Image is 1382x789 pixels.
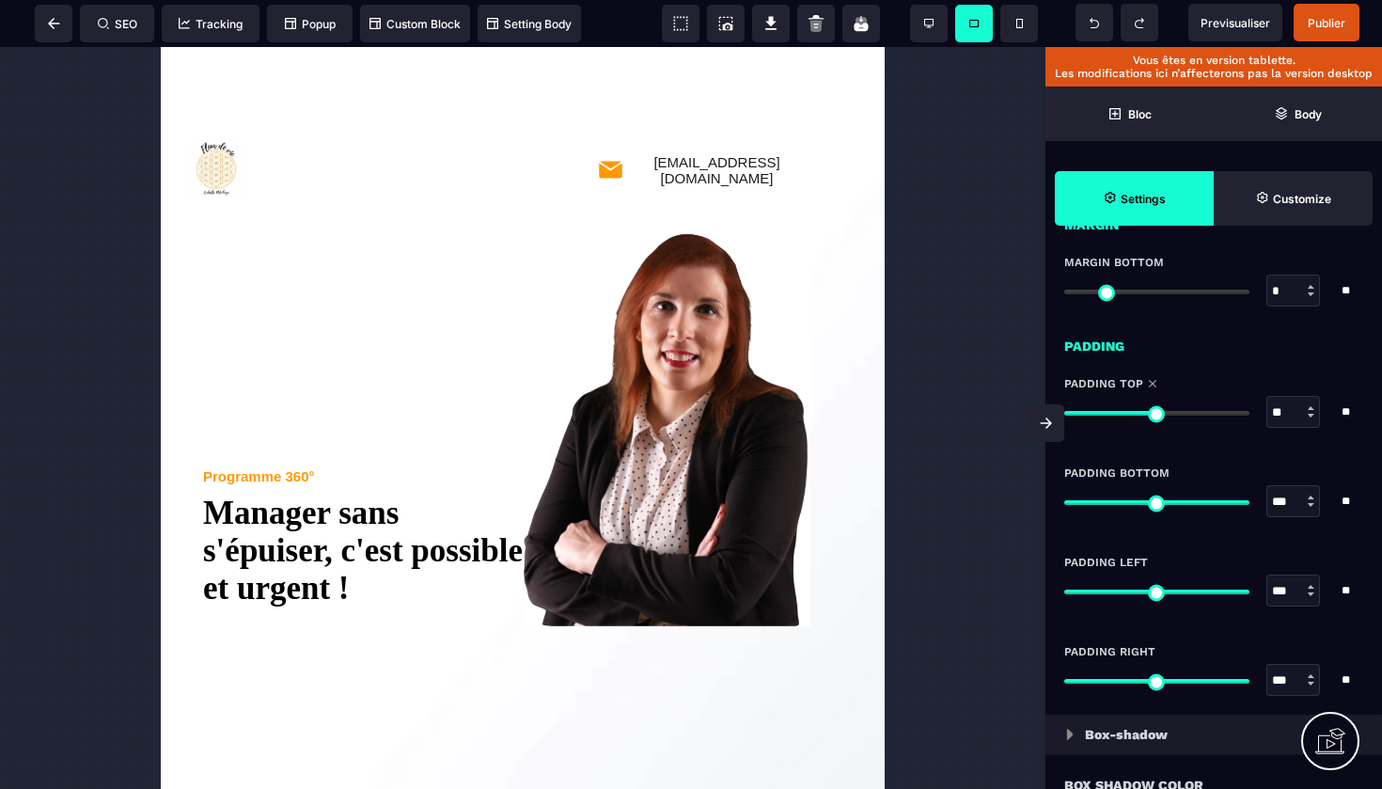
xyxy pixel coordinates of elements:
strong: Body [1295,107,1322,121]
span: SEO [98,17,137,31]
span: Open Style Manager [1214,171,1373,226]
span: Padding Right [1064,644,1155,659]
span: Publier [1308,16,1345,30]
span: Settings [1055,171,1214,226]
strong: Settings [1121,192,1166,206]
text: [EMAIL_ADDRESS][DOMAIN_NAME] [463,107,649,139]
span: Padding Bottom [1064,466,1170,481]
span: Margin Bottom [1064,255,1164,270]
span: Previsualiser [1201,16,1270,30]
div: Padding [1045,325,1382,357]
p: Box-shadow [1085,723,1168,746]
span: Padding Top [1064,376,1143,391]
img: loading [1066,729,1074,740]
img: 7afc97e346fcc617bdea725c9d233a4a_Sans_titre_(1080_x_1720_px)_(1080_x_1550_px).png [362,166,650,579]
span: Tracking [179,17,243,31]
p: Vous êtes en version tablette. [1055,54,1373,67]
span: Custom Block [369,17,461,31]
text: Programme 360° [42,421,154,437]
strong: Bloc [1128,107,1152,121]
span: Setting Body [487,17,572,31]
img: fddb039ee2cd576d9691c5ef50e92217_Logo.png [28,94,83,149]
span: Padding Left [1064,555,1148,570]
span: Open Layer Manager [1214,87,1382,141]
span: View components [662,5,699,42]
span: Screenshot [707,5,745,42]
strong: Customize [1273,192,1331,206]
span: Open Blocks [1045,87,1214,141]
span: Preview [1188,4,1282,41]
span: Popup [285,17,336,31]
p: Les modifications ici n’affecterons pas la version desktop [1055,67,1373,80]
img: 8aeef015e0ebd4251a34490ffea99928_mail.png [436,109,463,136]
